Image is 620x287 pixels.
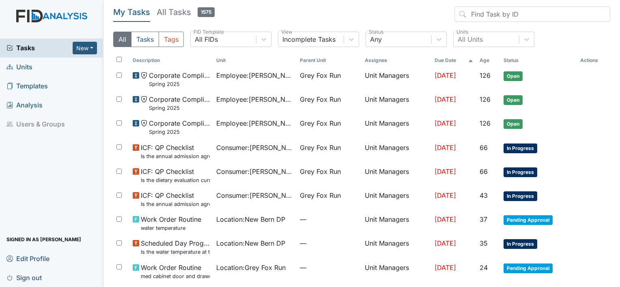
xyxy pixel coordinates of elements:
[300,94,341,104] span: Grey Fox Run
[300,238,359,248] span: —
[476,54,500,67] th: Toggle SortBy
[480,263,488,272] span: 24
[216,214,285,224] span: Location : New Bern DP
[141,200,210,208] small: Is the annual admission agreement current? (document the date in the comment section)
[370,34,382,44] div: Any
[141,224,201,232] small: water temperature
[362,139,431,163] td: Unit Managers
[480,239,488,247] span: 35
[362,115,431,139] td: Unit Managers
[216,143,293,152] span: Consumer : [PERSON_NAME]
[149,104,210,112] small: Spring 2025
[216,167,293,176] span: Consumer : [PERSON_NAME]
[157,6,215,18] h5: All Tasks
[300,143,341,152] span: Grey Fox Run
[504,215,553,225] span: Pending Approval
[435,263,456,272] span: [DATE]
[300,214,359,224] span: —
[141,191,210,208] span: ICF: QP Checklist Is the annual admission agreement current? (document the date in the comment se...
[195,34,218,44] div: All FIDs
[149,94,210,112] span: Corporate Compliance Spring 2025
[6,271,42,284] span: Sign out
[6,252,50,265] span: Edit Profile
[480,71,491,79] span: 126
[577,54,610,67] th: Actions
[362,187,431,211] td: Unit Managers
[504,71,523,81] span: Open
[504,119,523,129] span: Open
[504,167,537,177] span: In Progress
[362,91,431,115] td: Unit Managers
[149,118,210,136] span: Corporate Compliance Spring 2025
[131,32,159,47] button: Tasks
[216,263,286,272] span: Location : Grey Fox Run
[73,42,97,54] button: New
[504,143,537,153] span: In Progress
[216,191,293,200] span: Consumer : [PERSON_NAME]
[300,71,341,80] span: Grey Fox Run
[141,143,210,160] span: ICF: QP Checklist Is the annual admission agreement current? (document the date in the comment se...
[141,263,210,280] span: Work Order Routine med cabinet door and drawer
[480,191,488,199] span: 43
[435,119,456,127] span: [DATE]
[113,32,131,47] button: All
[300,263,359,272] span: —
[6,99,43,111] span: Analysis
[431,54,476,67] th: Toggle SortBy
[504,191,537,201] span: In Progress
[6,80,48,92] span: Templates
[504,263,553,273] span: Pending Approval
[362,163,431,187] td: Unit Managers
[480,143,488,152] span: 66
[141,248,210,256] small: Is the water temperature at the kitchen sink between 100 to 110 degrees?
[480,95,491,103] span: 126
[6,43,73,53] a: Tasks
[113,6,150,18] h5: My Tasks
[216,94,293,104] span: Employee : [PERSON_NAME]
[149,128,210,136] small: Spring 2025
[216,238,285,248] span: Location : New Bern DP
[435,71,456,79] span: [DATE]
[149,80,210,88] small: Spring 2025
[362,54,431,67] th: Assignee
[159,32,184,47] button: Tags
[500,54,577,67] th: Toggle SortBy
[435,143,456,152] span: [DATE]
[435,167,456,176] span: [DATE]
[504,239,537,249] span: In Progress
[116,57,122,62] input: Toggle All Rows Selected
[480,215,487,223] span: 37
[362,67,431,91] td: Unit Managers
[435,191,456,199] span: [DATE]
[480,167,488,176] span: 66
[113,32,184,47] div: Type filter
[149,71,210,88] span: Corporate Compliance Spring 2025
[297,54,362,67] th: Toggle SortBy
[362,235,431,259] td: Unit Managers
[141,152,210,160] small: Is the annual admission agreement current? (document the date in the comment section)
[454,6,610,22] input: Find Task by ID
[282,34,336,44] div: Incomplete Tasks
[216,71,293,80] span: Employee : [PERSON_NAME][GEOGRAPHIC_DATA]
[362,259,431,283] td: Unit Managers
[300,191,341,200] span: Grey Fox Run
[435,215,456,223] span: [DATE]
[141,272,210,280] small: med cabinet door and drawer
[216,118,293,128] span: Employee : [PERSON_NAME]
[141,214,201,232] span: Work Order Routine water temperature
[480,119,491,127] span: 126
[504,95,523,105] span: Open
[300,118,341,128] span: Grey Fox Run
[300,167,341,176] span: Grey Fox Run
[435,239,456,247] span: [DATE]
[6,233,81,246] span: Signed in as [PERSON_NAME]
[141,176,210,184] small: Is the dietary evaluation current? (document the date in the comment section)
[198,7,215,17] span: 1575
[362,211,431,235] td: Unit Managers
[458,34,483,44] div: All Units
[129,54,213,67] th: Toggle SortBy
[435,95,456,103] span: [DATE]
[141,167,210,184] span: ICF: QP Checklist Is the dietary evaluation current? (document the date in the comment section)
[6,61,32,73] span: Units
[213,54,297,67] th: Toggle SortBy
